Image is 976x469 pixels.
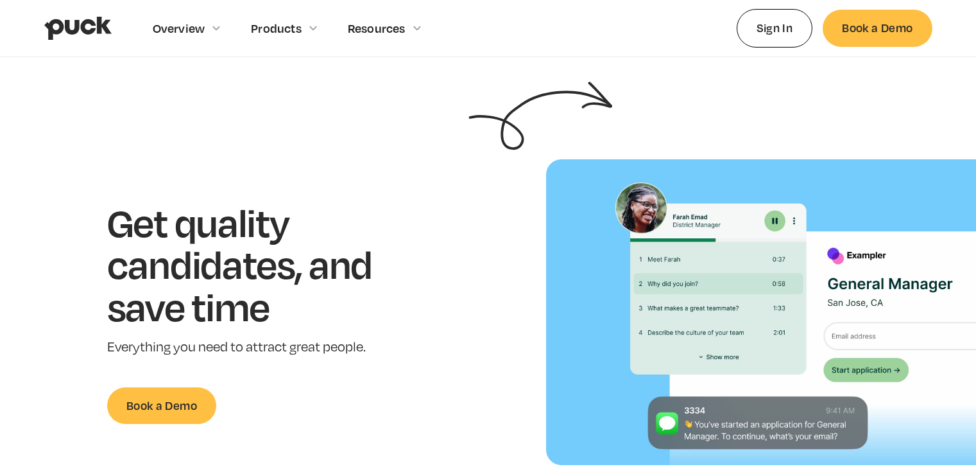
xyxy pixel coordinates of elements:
[251,21,302,35] div: Products
[153,21,205,35] div: Overview
[107,201,412,328] h1: Get quality candidates, and save time
[107,338,412,357] p: Everything you need to attract great people.
[348,21,406,35] div: Resources
[107,387,216,424] a: Book a Demo
[823,10,932,46] a: Book a Demo
[737,9,813,47] a: Sign In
